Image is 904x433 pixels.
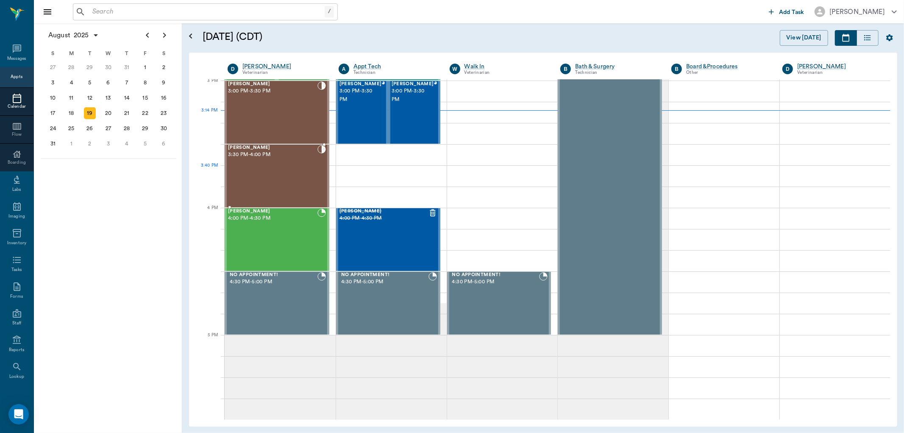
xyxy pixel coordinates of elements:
button: [PERSON_NAME] [808,4,904,20]
div: Veterinarian [797,69,881,76]
button: Previous page [139,27,156,44]
span: [PERSON_NAME] [228,209,317,214]
div: Messages [7,56,27,62]
span: August [47,29,72,41]
div: Sunday, August 3, 2025 [47,77,59,89]
span: 2025 [72,29,91,41]
span: 4:30 PM - 5:00 PM [452,278,540,286]
div: Wednesday, August 13, 2025 [103,92,114,104]
div: Sunday, August 17, 2025 [47,107,59,119]
div: W [99,47,118,60]
a: Appt Tech [353,62,437,71]
div: 4 PM [196,204,218,225]
div: Friday, August 15, 2025 [139,92,151,104]
span: 4:30 PM - 5:00 PM [230,278,317,286]
div: 5 PM [196,331,218,352]
a: Bath & Surgery [575,62,659,71]
a: [PERSON_NAME] [242,62,326,71]
div: Forms [10,293,23,300]
div: Technician [353,69,437,76]
span: NO APPOINTMENT! [230,272,317,278]
div: Lookup [9,374,24,380]
div: Monday, August 4, 2025 [65,77,77,89]
div: Other [686,69,770,76]
div: BOOKED, 4:30 PM - 5:00 PM [447,271,551,335]
div: Friday, August 29, 2025 [139,123,151,134]
div: Friday, August 1, 2025 [139,61,151,73]
button: August2025 [44,27,103,44]
div: Sunday, August 24, 2025 [47,123,59,134]
div: Technician [575,69,659,76]
div: Friday, September 5, 2025 [139,138,151,150]
div: BOOKED, 4:30 PM - 5:00 PM [225,271,329,335]
h5: [DATE] (CDT) [203,30,425,44]
div: Thursday, August 14, 2025 [121,92,133,104]
div: CANCELED, 4:00 PM - 4:30 PM [336,208,440,271]
div: Open Intercom Messenger [8,404,29,425]
div: 3 PM [196,76,218,98]
div: Saturday, August 9, 2025 [158,77,170,89]
span: [PERSON_NAME] [339,209,428,214]
div: Friday, August 22, 2025 [139,107,151,119]
span: 4:00 PM - 4:30 PM [228,214,317,223]
div: Walk In [465,62,548,71]
div: T [81,47,99,60]
div: Today, Tuesday, August 19, 2025 [84,107,96,119]
div: S [154,47,173,60]
div: Friday, August 8, 2025 [139,77,151,89]
div: Monday, August 25, 2025 [65,123,77,134]
div: BOOKED, 4:00 PM - 4:30 PM [225,208,329,271]
span: 3:30 PM - 4:00 PM [228,151,317,159]
div: Thursday, August 21, 2025 [121,107,133,119]
a: Board &Procedures [686,62,770,71]
div: Tuesday, August 12, 2025 [84,92,96,104]
div: Monday, August 11, 2025 [65,92,77,104]
div: Monday, August 18, 2025 [65,107,77,119]
div: Inventory [7,240,26,246]
span: 4:30 PM - 5:00 PM [341,278,428,286]
button: Next page [156,27,173,44]
div: BOOKED, 4:30 PM - 5:00 PM [336,271,440,335]
div: S [44,47,62,60]
div: B [560,64,571,74]
div: Appts [11,74,22,80]
div: Saturday, August 2, 2025 [158,61,170,73]
div: Staff [12,320,21,327]
span: NO APPOINTMENT! [452,272,540,278]
div: Tuesday, August 5, 2025 [84,77,96,89]
div: Thursday, August 7, 2025 [121,77,133,89]
div: / [325,6,334,17]
div: Imaging [8,213,25,220]
div: Tuesday, September 2, 2025 [84,138,96,150]
div: Wednesday, September 3, 2025 [103,138,114,150]
div: D [228,64,238,74]
div: Tuesday, August 26, 2025 [84,123,96,134]
span: 3:00 PM - 3:30 PM [339,87,382,104]
div: Sunday, August 31, 2025 [47,138,59,150]
button: Close drawer [39,3,56,20]
div: Saturday, September 6, 2025 [158,138,170,150]
div: M [62,47,81,60]
div: Thursday, July 31, 2025 [121,61,133,73]
div: Saturday, August 16, 2025 [158,92,170,104]
span: NO APPOINTMENT! [341,272,428,278]
input: Search [89,6,325,18]
div: Thursday, August 28, 2025 [121,123,133,134]
div: Monday, July 28, 2025 [65,61,77,73]
div: B [671,64,682,74]
div: Sunday, July 27, 2025 [47,61,59,73]
div: CHECKED_IN, 3:30 PM - 4:00 PM [225,144,329,208]
div: Veterinarian [465,69,548,76]
div: D [782,64,793,74]
div: Wednesday, August 20, 2025 [103,107,114,119]
div: Tuesday, July 29, 2025 [84,61,96,73]
span: 3:00 PM - 3:30 PM [228,87,317,95]
div: CHECKED_IN, 3:00 PM - 3:30 PM [225,81,329,144]
button: Add Task [765,4,808,20]
div: Tasks [11,267,22,273]
a: [PERSON_NAME] [797,62,881,71]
